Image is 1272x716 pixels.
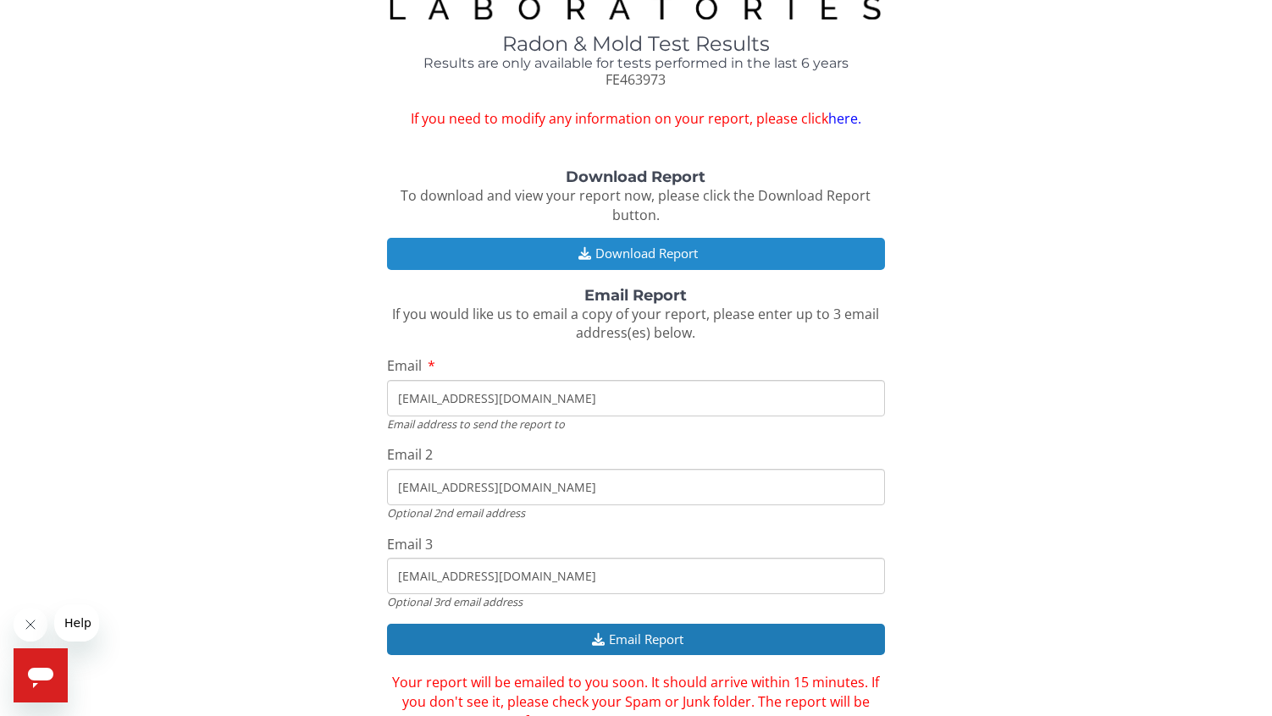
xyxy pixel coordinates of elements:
h1: Radon & Mold Test Results [387,33,886,55]
div: Email address to send the report to [387,416,886,432]
a: here. [828,109,861,128]
span: To download and view your report now, please click the Download Report button. [401,186,871,224]
span: Email 2 [387,445,433,464]
span: Email 3 [387,535,433,554]
iframe: Close message [14,608,47,642]
button: Email Report [387,624,886,655]
div: Optional 2nd email address [387,505,886,520]
strong: Download Report [566,168,705,186]
span: Email [387,356,422,375]
iframe: Message from company [54,604,99,642]
div: Optional 3rd email address [387,594,886,609]
strong: Email Report [584,286,687,305]
button: Download Report [387,238,886,269]
span: If you would like us to email a copy of your report, please enter up to 3 email address(es) below. [392,305,879,343]
span: FE463973 [606,70,666,89]
span: If you need to modify any information on your report, please click [387,109,886,129]
h4: Results are only available for tests performed in the last 6 years [387,56,886,71]
iframe: Button to launch messaging window [14,648,68,702]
